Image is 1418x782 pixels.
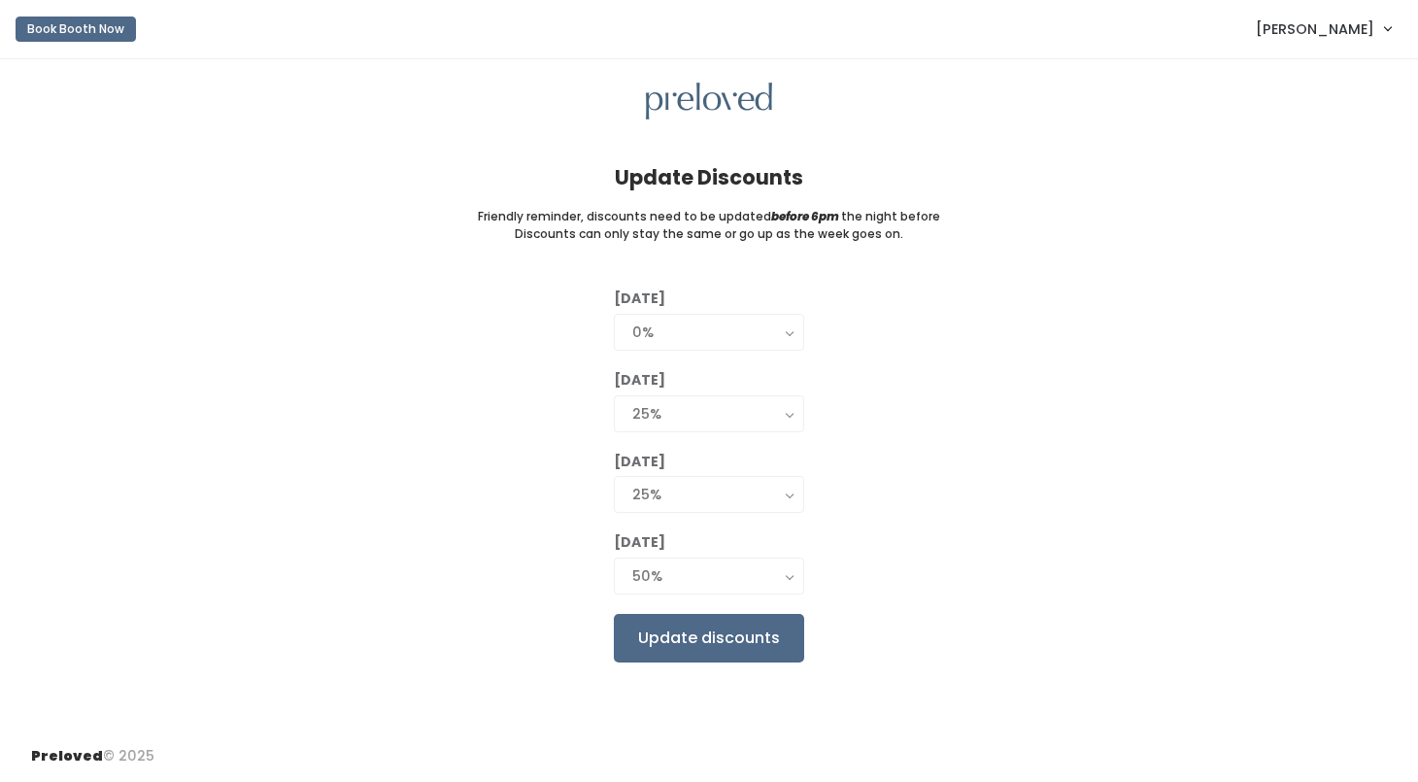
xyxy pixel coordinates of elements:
[614,614,804,663] input: Update discounts
[478,208,940,225] small: Friendly reminder, discounts need to be updated the night before
[16,17,136,42] button: Book Booth Now
[515,225,903,243] small: Discounts can only stay the same or go up as the week goes on.
[632,484,786,505] div: 25%
[614,558,804,595] button: 50%
[614,395,804,432] button: 25%
[614,370,665,391] label: [DATE]
[1256,18,1374,40] span: [PERSON_NAME]
[646,83,772,120] img: preloved logo
[614,476,804,513] button: 25%
[632,322,786,343] div: 0%
[31,731,154,766] div: © 2025
[614,532,665,553] label: [DATE]
[771,208,839,224] i: before 6pm
[615,166,803,188] h4: Update Discounts
[1236,8,1410,50] a: [PERSON_NAME]
[632,403,786,425] div: 25%
[632,565,786,587] div: 50%
[16,8,136,51] a: Book Booth Now
[31,746,103,765] span: Preloved
[614,289,665,309] label: [DATE]
[614,452,665,472] label: [DATE]
[614,314,804,351] button: 0%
